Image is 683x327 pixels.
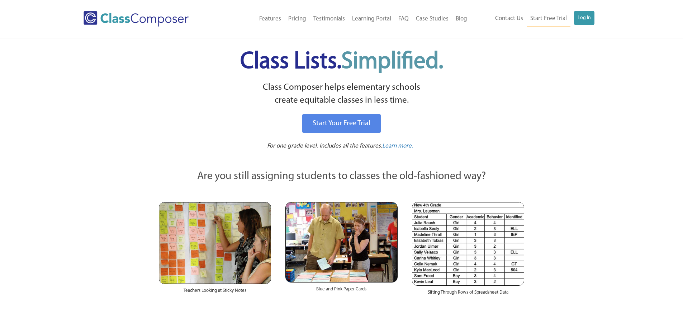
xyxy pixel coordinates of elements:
a: Learning Portal [348,11,395,27]
a: Learn more. [382,142,413,151]
span: Start Your Free Trial [313,120,370,127]
a: Log In [574,11,594,25]
span: For one grade level. Includes all the features. [267,143,382,149]
p: Class Composer helps elementary schools create equitable classes in less time. [158,81,526,107]
div: Teachers Looking at Sticky Notes [159,284,271,301]
img: Teachers Looking at Sticky Notes [159,202,271,284]
img: Class Composer [84,11,189,27]
a: Blog [452,11,471,27]
nav: Header Menu [471,11,594,27]
span: Learn more. [382,143,413,149]
a: FAQ [395,11,412,27]
img: Blue and Pink Paper Cards [285,202,398,282]
a: Case Studies [412,11,452,27]
a: Features [256,11,285,27]
div: Blue and Pink Paper Cards [285,282,398,300]
img: Spreadsheets [412,202,524,286]
div: Sifting Through Rows of Spreadsheet Data [412,286,524,303]
p: Are you still assigning students to classes the old-fashioned way? [159,169,525,184]
span: Simplified. [341,50,443,74]
a: Start Free Trial [527,11,570,27]
span: Class Lists. [240,50,443,74]
nav: Header Menu [218,11,471,27]
a: Start Your Free Trial [302,114,381,133]
a: Pricing [285,11,310,27]
a: Contact Us [492,11,527,27]
a: Testimonials [310,11,348,27]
